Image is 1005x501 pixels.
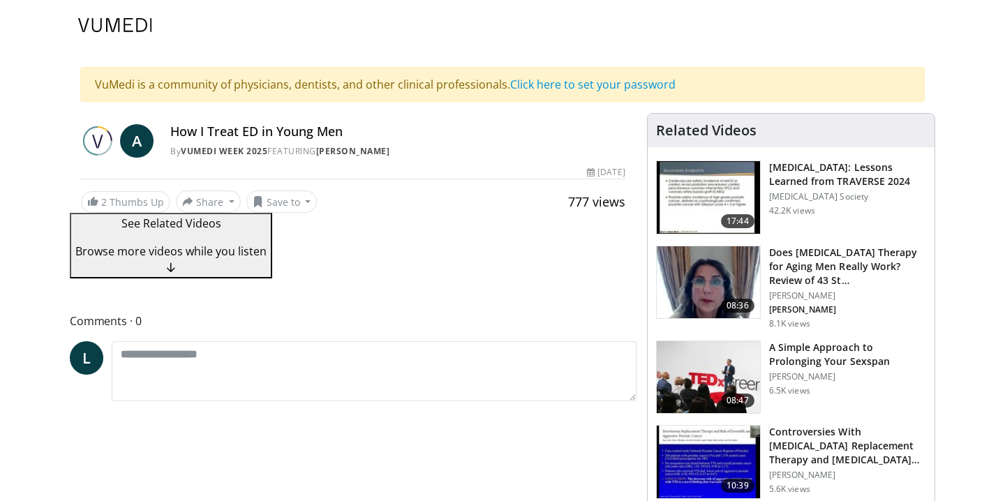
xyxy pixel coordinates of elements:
h4: How I Treat ED in Young Men [170,124,625,140]
p: 8.1K views [769,318,810,329]
span: 777 views [568,193,625,210]
div: VuMedi is a community of physicians, dentists, and other clinical professionals. [80,67,925,102]
p: [MEDICAL_DATA] Society [769,191,926,202]
a: L [70,341,103,375]
span: 10:39 [721,479,754,493]
p: 42.2K views [769,205,815,216]
h3: [MEDICAL_DATA]: Lessons Learned from TRAVERSE 2024 [769,160,926,188]
button: Share [176,190,241,213]
div: [DATE] [587,166,625,179]
a: 08:47 A Simple Approach to Prolonging Your Sexspan [PERSON_NAME] 6.5K views [656,341,926,414]
img: VuMedi Logo [78,18,152,32]
img: Vumedi Week 2025 [81,124,114,158]
a: Click here to set your password [510,77,676,92]
a: 10:39 Controversies With [MEDICAL_DATA] Replacement Therapy and [MEDICAL_DATA] Can… [PERSON_NAME]... [656,425,926,499]
a: 2 Thumbs Up [81,191,170,213]
button: See Related Videos Browse more videos while you listen [70,213,272,278]
p: [PERSON_NAME] [769,470,926,481]
h4: Related Videos [656,122,757,139]
button: Save to [246,190,318,213]
a: 08:36 Does [MEDICAL_DATA] Therapy for Aging Men Really Work? Review of 43 St… [PERSON_NAME] [PERS... [656,246,926,329]
span: 08:47 [721,394,754,407]
a: 17:44 [MEDICAL_DATA]: Lessons Learned from TRAVERSE 2024 [MEDICAL_DATA] Society 42.2K views [656,160,926,234]
p: See Related Videos [75,215,267,232]
a: [PERSON_NAME] [316,145,390,157]
img: c4bd4661-e278-4c34-863c-57c104f39734.150x105_q85_crop-smart_upscale.jpg [657,341,760,414]
span: 17:44 [721,214,754,228]
img: 4d4bce34-7cbb-4531-8d0c-5308a71d9d6c.150x105_q85_crop-smart_upscale.jpg [657,246,760,319]
p: 6.5K views [769,385,810,396]
img: 418933e4-fe1c-4c2e-be56-3ce3ec8efa3b.150x105_q85_crop-smart_upscale.jpg [657,426,760,498]
p: 5.6K views [769,484,810,495]
span: 08:36 [721,299,754,313]
div: By FEATURING [170,145,625,158]
p: [PERSON_NAME] [769,290,926,301]
a: A [120,124,154,158]
h3: Controversies With Testosterone Replacement Therapy and Prostate Cancer [769,425,926,467]
img: 1317c62a-2f0d-4360-bee0-b1bff80fed3c.150x105_q85_crop-smart_upscale.jpg [657,161,760,234]
h3: A Simple Approach to Prolonging Your Sexspan [769,341,926,368]
a: Vumedi Week 2025 [181,145,267,157]
p: [PERSON_NAME] [769,371,926,382]
h3: Does Testosterone Therapy for Aging Men Really Work? Review of 43 Studies [769,246,926,287]
span: Browse more videos while you listen [75,244,267,259]
p: Iris Gorfinkel [769,304,926,315]
span: Comments 0 [70,312,636,330]
span: 2 [101,195,107,209]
